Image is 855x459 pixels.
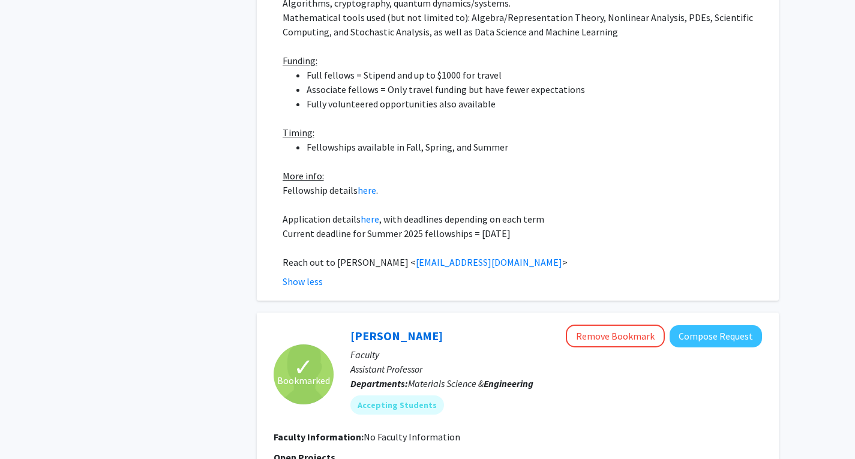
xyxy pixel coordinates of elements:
[274,431,364,443] b: Faculty Information:
[350,395,444,415] mat-chip: Accepting Students
[358,184,376,196] a: here
[350,377,408,389] b: Departments:
[307,97,762,111] li: Fully volunteered opportunities also available
[484,377,533,389] b: Engineering
[9,405,51,450] iframe: Chat
[283,274,323,289] button: Show less
[283,127,314,139] u: Timing:
[566,325,665,347] button: Remove Bookmark
[283,170,324,182] u: More info:
[350,328,443,343] a: [PERSON_NAME]
[283,55,317,67] u: Funding:
[283,255,762,269] p: Reach out to [PERSON_NAME] < >
[283,183,762,197] p: Fellowship details .
[307,140,762,154] li: Fellowships available in Fall, Spring, and Summer
[283,10,762,39] p: Mathematical tools used (but not limited to): Algebra/Representation Theory, Nonlinear Analysis, ...
[307,82,762,97] li: Associate fellows = Only travel funding but have fewer expectations
[670,325,762,347] button: Compose Request to Gianna Valentino
[350,347,762,362] p: Faculty
[283,212,762,226] p: Application details , with deadlines depending on each term
[277,373,330,388] span: Bookmarked
[361,213,379,225] a: here
[350,362,762,376] p: Assistant Professor
[408,377,533,389] span: Materials Science &
[283,226,762,241] p: Current deadline for Summer 2025 fellowships = [DATE]
[364,431,460,443] span: No Faculty Information
[293,361,314,373] span: ✓
[307,68,762,82] li: Full fellows = Stipend and up to $1000 for travel
[416,256,562,268] a: [EMAIL_ADDRESS][DOMAIN_NAME]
